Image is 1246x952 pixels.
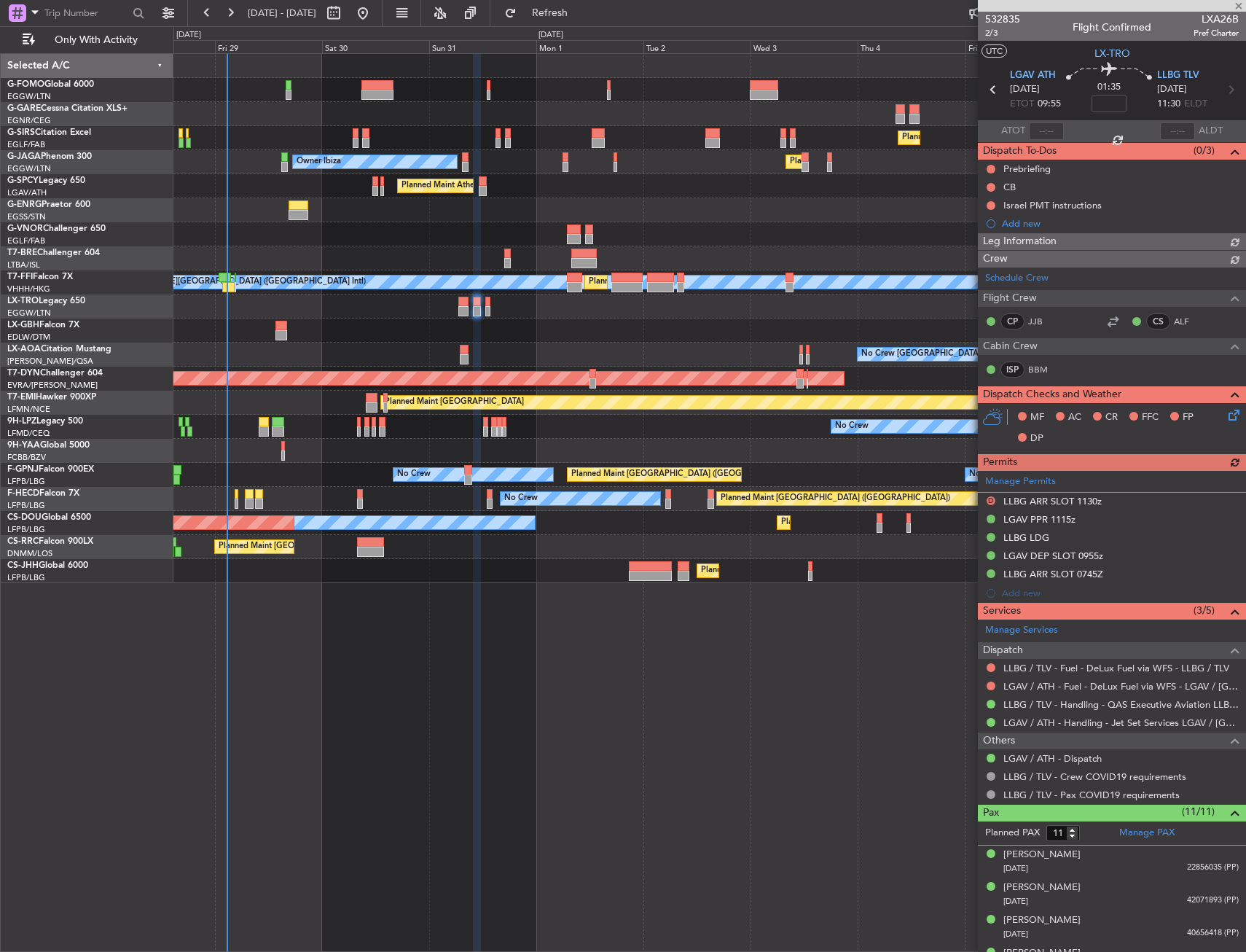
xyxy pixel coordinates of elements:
span: G-SPCY [7,176,39,185]
div: [PERSON_NAME] [1003,913,1081,928]
a: F-HECDFalcon 7X [7,489,79,498]
a: T7-FFIFalcon 7X [7,273,73,281]
span: G-GARE [7,104,41,113]
div: No Crew [397,464,431,485]
a: G-JAGAPhenom 300 [7,152,92,161]
a: EGLF/FAB [7,139,45,150]
span: G-ENRG [7,200,42,209]
a: [PERSON_NAME]/QSA [7,356,93,367]
a: VHHH/HKG [7,284,50,294]
span: 9H-LPZ [7,417,36,426]
span: LXA26B [1194,12,1239,27]
span: Pax [983,805,999,822]
span: DP [1030,432,1043,446]
a: Manage PAX [1119,826,1175,840]
div: Planned Maint [GEOGRAPHIC_DATA] ([GEOGRAPHIC_DATA]) [219,536,448,558]
span: LX-AOA [7,345,41,354]
div: Israel PMT instructions [1003,199,1102,211]
span: 22856035 (PP) [1187,862,1239,874]
span: 40656418 (PP) [1187,927,1239,940]
span: Only With Activity [38,35,154,45]
div: Planned Maint [GEOGRAPHIC_DATA] [385,391,524,413]
div: [DATE] [538,29,563,42]
a: LGAV / ATH - Dispatch [1003,752,1102,765]
span: LLBG TLV [1157,69,1199,83]
a: G-VNORChallenger 650 [7,225,106,233]
div: Planned Maint [GEOGRAPHIC_DATA] ([GEOGRAPHIC_DATA]) [781,512,1011,534]
div: Add new [1002,217,1239,230]
span: (3/5) [1194,603,1215,618]
a: LFMN/NCE [7,404,50,415]
a: T7-EMIHawker 900XP [7,393,96,402]
a: CS-DOUGlobal 6500 [7,513,91,522]
span: Others [983,733,1015,749]
a: LX-AOACitation Mustang [7,345,111,354]
a: LLBG / TLV - Handling - QAS Executive Aviation LLBG / TLV [1003,698,1239,711]
div: No Crew [835,415,869,437]
div: No Crew [504,488,538,510]
span: T7-BRE [7,249,37,257]
span: FFC [1142,410,1159,425]
div: Prebriefing [1003,163,1051,175]
a: DNMM/LOS [7,548,52,559]
div: CB [1003,181,1016,193]
a: LFMD/CEQ [7,428,50,439]
div: Thu 4 [858,40,965,53]
span: Dispatch [983,642,1023,659]
span: F-GPNJ [7,465,39,474]
a: LLBG / TLV - Pax COVID19 requirements [1003,789,1180,801]
span: [DATE] [1003,929,1028,940]
a: LGAV/ATH [7,187,47,198]
span: 9H-YAA [7,441,40,450]
span: (11/11) [1182,804,1215,819]
span: 42071893 (PP) [1187,894,1239,907]
input: Trip Number [44,2,128,24]
div: [PERSON_NAME] [1003,848,1081,862]
div: [DATE] [176,29,201,42]
a: G-SIRSCitation Excel [7,128,91,137]
button: UTC [981,44,1007,58]
span: 532835 [985,12,1020,27]
a: 9H-LPZLegacy 500 [7,417,83,426]
span: 01:35 [1097,80,1121,95]
a: LX-GBHFalcon 7X [7,321,79,329]
a: LLBG / TLV - Crew COVID19 requirements [1003,770,1186,783]
a: T7-BREChallenger 604 [7,249,100,257]
div: Sat 30 [322,40,429,53]
a: Manage Services [985,623,1058,638]
a: LFPB/LBG [7,524,45,535]
div: Planned Maint Athens ([PERSON_NAME] Intl) [401,175,569,197]
span: G-JAGA [7,152,41,161]
span: G-SIRS [7,128,35,137]
div: [PERSON_NAME][GEOGRAPHIC_DATA] ([GEOGRAPHIC_DATA] Intl) [111,271,366,293]
label: Planned PAX [985,826,1040,840]
span: G-VNOR [7,225,43,233]
div: Tue 2 [643,40,751,53]
a: LFPB/LBG [7,476,45,487]
a: LFPB/LBG [7,500,45,511]
span: T7-EMI [7,393,36,402]
span: [DATE] [1003,896,1028,907]
div: No Crew [969,464,1003,485]
a: LLBG / TLV - Fuel - DeLux Fuel via WFS - LLBG / TLV [1003,662,1229,674]
a: G-GARECessna Citation XLS+ [7,104,128,113]
span: [DATE] [1010,82,1040,97]
div: Planned Maint [GEOGRAPHIC_DATA] ([GEOGRAPHIC_DATA]) [902,127,1132,149]
span: T7-FFI [7,273,33,281]
span: ETOT [1010,97,1034,112]
div: [PERSON_NAME] [1003,881,1081,895]
a: LX-TROLegacy 650 [7,297,85,305]
div: Planned Maint [GEOGRAPHIC_DATA] ([GEOGRAPHIC_DATA]) [721,488,950,510]
a: EGGW/LTN [7,163,51,174]
a: EGGW/LTN [7,308,51,319]
a: EDLW/DTM [7,332,50,343]
div: Planned Maint [GEOGRAPHIC_DATA] ([GEOGRAPHIC_DATA]) [571,464,801,485]
a: LGAV / ATH - Fuel - DeLux Fuel via WFS - LGAV / [GEOGRAPHIC_DATA] [1003,680,1239,692]
span: Pref Charter [1194,27,1239,39]
span: ATOT [1001,124,1025,138]
span: MF [1030,410,1044,425]
a: CS-RRCFalcon 900LX [7,537,93,546]
a: CS-JHHGlobal 6000 [7,561,88,570]
a: G-SPCYLegacy 650 [7,176,85,185]
span: AC [1068,410,1081,425]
